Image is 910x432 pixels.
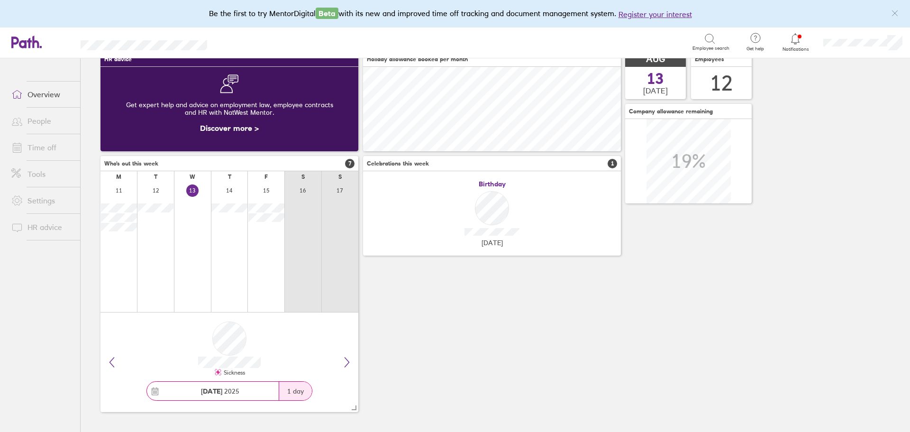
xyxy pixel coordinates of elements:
a: Notifications [780,32,811,52]
button: Register your interest [619,9,692,20]
div: Get expert help and advice on employment law, employee contracts and HR with NatWest Mentor. [108,93,351,124]
span: Employees [695,56,724,63]
span: Employee search [692,46,729,51]
span: [DATE] [482,239,503,247]
span: 13 [647,71,664,86]
div: S [301,174,305,180]
span: Who's out this week [104,160,158,167]
div: 1 day [279,382,312,400]
div: Be the first to try MentorDigital with its new and improved time off tracking and document manage... [209,8,701,20]
span: Celebrations this week [367,160,429,167]
div: Search [233,37,257,46]
div: T [228,174,231,180]
strong: [DATE] [201,387,222,395]
span: Company allowance remaining [629,108,713,115]
div: F [264,174,268,180]
span: 2025 [201,387,239,395]
div: M [116,174,121,180]
span: Birthday [479,180,506,188]
span: AUG [646,55,665,64]
a: Settings [4,191,80,210]
a: HR advice [4,218,80,237]
span: Notifications [780,46,811,52]
span: Holiday allowance booked per month [367,56,468,63]
a: Tools [4,165,80,184]
span: [DATE] [643,86,668,95]
a: Overview [4,85,80,104]
span: Beta [316,8,338,19]
div: 12 [710,71,733,95]
span: HR advice [104,56,132,63]
span: 1 [608,159,617,168]
a: Discover more > [200,123,259,133]
a: Time off [4,138,80,157]
span: 7 [345,159,355,168]
div: T [154,174,157,180]
div: W [190,174,195,180]
span: Get help [740,46,771,52]
div: S [338,174,342,180]
a: People [4,111,80,130]
div: Sickness [222,369,245,376]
